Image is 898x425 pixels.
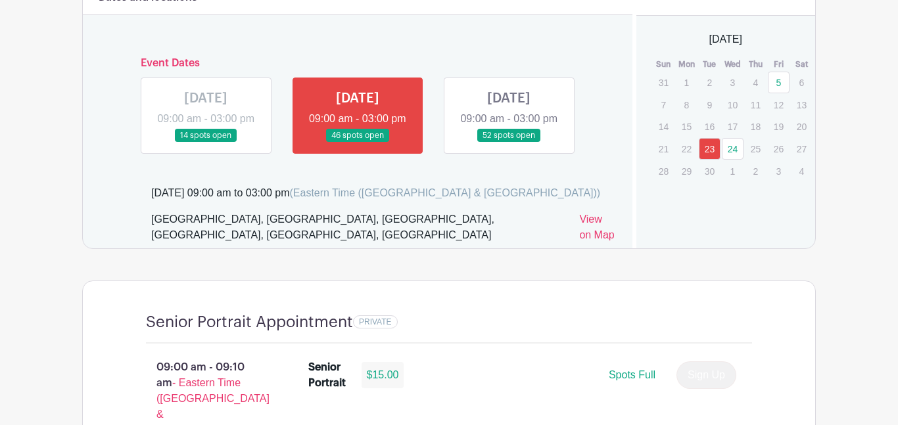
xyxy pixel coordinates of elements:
p: 7 [653,95,674,115]
a: 5 [768,72,790,93]
p: 19 [768,116,790,137]
th: Sun [652,58,675,71]
a: 24 [722,138,744,160]
p: 15 [676,116,697,137]
p: 8 [676,95,697,115]
p: 4 [745,72,767,93]
a: View on Map [579,212,616,248]
p: 27 [791,139,813,159]
span: [DATE] [709,32,742,47]
div: [DATE] 09:00 am to 03:00 pm [151,185,600,201]
h4: Senior Portrait Appointment [146,313,353,332]
p: 1 [722,161,744,181]
p: 3 [768,161,790,181]
span: (Eastern Time ([GEOGRAPHIC_DATA] & [GEOGRAPHIC_DATA])) [289,187,600,198]
p: 18 [745,116,767,137]
div: Senior Portrait [308,359,346,391]
th: Fri [767,58,790,71]
p: 6 [791,72,813,93]
p: 13 [791,95,813,115]
a: 23 [699,138,721,160]
p: 4 [791,161,813,181]
p: 28 [653,161,674,181]
div: $15.00 [362,362,404,388]
p: 17 [722,116,744,137]
span: Spots Full [609,369,655,380]
p: 22 [676,139,697,159]
p: 30 [699,161,721,181]
p: 29 [676,161,697,181]
th: Tue [698,58,721,71]
p: 2 [745,161,767,181]
h6: Event Dates [130,57,585,70]
th: Sat [790,58,813,71]
p: 16 [699,116,721,137]
p: 9 [699,95,721,115]
p: 1 [676,72,697,93]
p: 21 [653,139,674,159]
th: Mon [675,58,698,71]
p: 2 [699,72,721,93]
th: Wed [721,58,744,71]
p: 20 [791,116,813,137]
p: 12 [768,95,790,115]
p: 11 [745,95,767,115]
span: PRIVATE [359,317,392,326]
th: Thu [744,58,767,71]
div: [GEOGRAPHIC_DATA], [GEOGRAPHIC_DATA], [GEOGRAPHIC_DATA], [GEOGRAPHIC_DATA], [GEOGRAPHIC_DATA], [G... [151,212,569,248]
p: 3 [722,72,744,93]
p: 25 [745,139,767,159]
p: 14 [653,116,674,137]
p: 31 [653,72,674,93]
p: 10 [722,95,744,115]
p: 26 [768,139,790,159]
